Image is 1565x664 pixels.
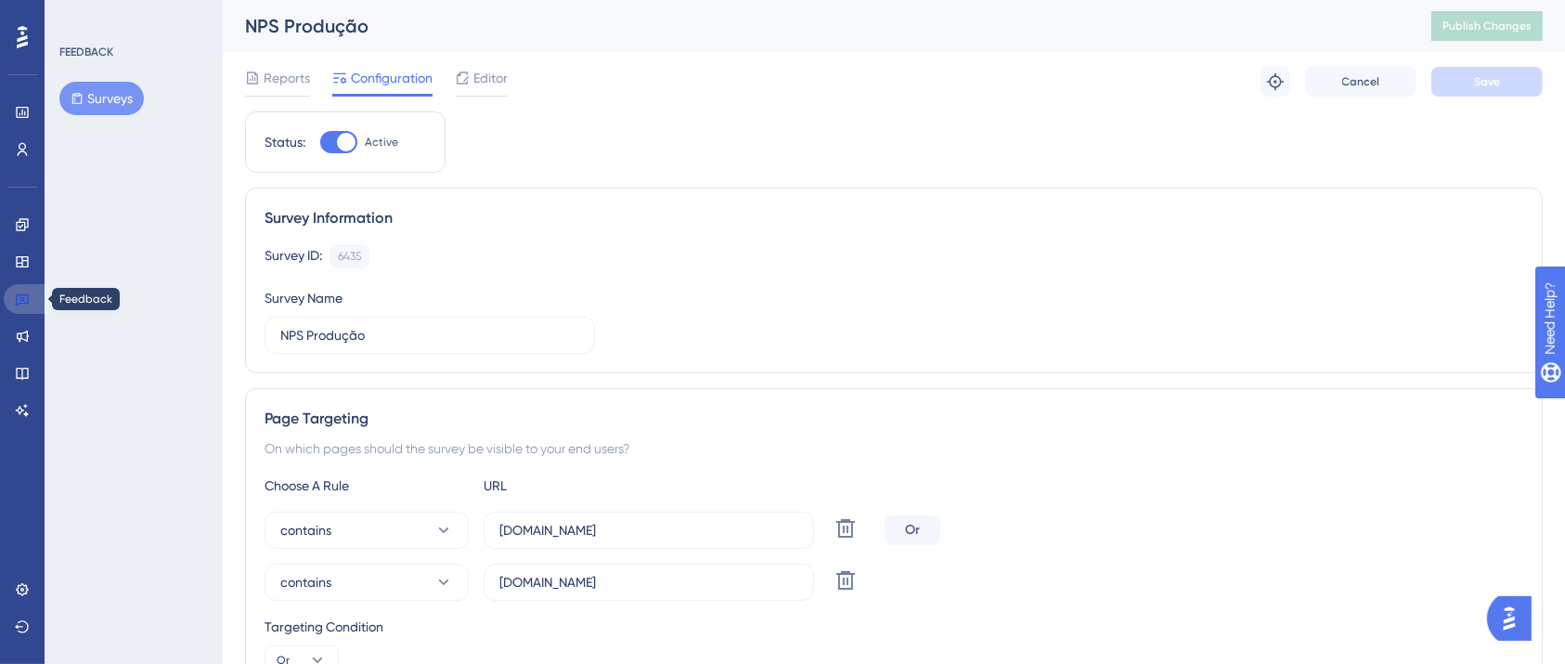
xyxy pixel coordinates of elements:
div: Or [885,515,940,545]
span: Active [365,135,398,150]
div: 6435 [338,249,361,264]
span: Publish Changes [1442,19,1532,33]
button: contains [265,564,469,601]
div: Survey ID: [265,244,322,268]
button: contains [265,512,469,549]
div: Choose A Rule [265,475,469,497]
div: URL [484,475,688,497]
iframe: UserGuiding AI Assistant Launcher [1487,591,1543,646]
div: Survey Information [265,207,1523,229]
span: contains [280,571,331,593]
button: Save [1431,67,1543,97]
button: Surveys [59,82,144,115]
input: yourwebsite.com/path [499,572,798,592]
button: Cancel [1305,67,1416,97]
div: FEEDBACK [59,45,113,59]
div: Targeting Condition [265,616,1523,638]
span: Cancel [1342,74,1380,89]
span: Editor [473,67,508,89]
button: Publish Changes [1431,11,1543,41]
span: Configuration [351,67,433,89]
input: yourwebsite.com/path [499,520,798,540]
div: NPS Produção [245,13,1385,39]
div: Page Targeting [265,408,1523,430]
div: Status: [265,131,305,153]
span: Reports [264,67,310,89]
div: On which pages should the survey be visible to your end users? [265,437,1523,460]
span: Save [1474,74,1500,89]
input: Type your Survey name [280,325,579,345]
span: contains [280,519,331,541]
div: Survey Name [265,287,343,309]
span: Need Help? [44,5,116,27]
